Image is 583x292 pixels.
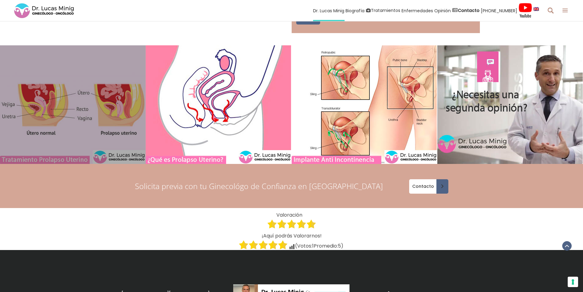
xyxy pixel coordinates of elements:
[346,7,364,14] span: Biografía
[409,184,435,188] span: Contacto
[533,7,539,11] img: language english
[295,242,343,249] span: (Votos: Promedio: )
[312,242,314,249] span: 1
[402,7,433,14] span: Enfermedades
[458,7,480,13] strong: Contacto
[568,277,578,287] button: Sus preferencias de consentimiento para tecnologías de seguimiento
[518,3,532,18] img: Videos Youtube Ginecología
[434,7,451,14] span: Opinión
[313,7,344,14] span: Dr. Lucas Minig
[481,7,517,14] span: [PHONE_NUMBER]
[338,242,341,249] span: 5
[371,7,400,14] span: Tratamientos
[135,181,383,191] span: Solicita previa con tu Ginecológo de Confianza en [GEOGRAPHIC_DATA]
[409,179,448,194] a: Contacto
